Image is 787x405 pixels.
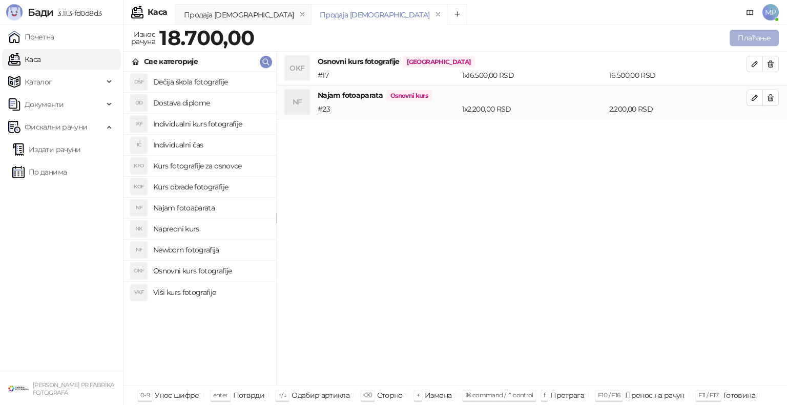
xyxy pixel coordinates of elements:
[447,4,467,25] button: Add tab
[425,389,451,402] div: Измена
[698,391,718,399] span: F11 / F17
[153,137,268,153] h4: Individualni čas
[131,158,147,174] div: KFO
[131,263,147,279] div: OKF
[460,70,607,81] div: 1 x 16.500,00 RSD
[153,200,268,216] h4: Najam fotoaparata
[8,378,29,399] img: 64x64-companyLogo-38624034-993d-4b3e-9699-b297fbaf4d83.png
[233,389,265,402] div: Потврди
[28,6,53,18] span: Бади
[8,27,54,47] a: Почетна
[148,8,167,16] div: Каса
[607,103,749,115] div: 2.200,00 RSD
[25,94,64,115] span: Документи
[140,391,150,399] span: 0-9
[550,389,584,402] div: Претрага
[598,391,620,399] span: F10 / F16
[320,9,429,20] div: Продаја [DEMOGRAPHIC_DATA]
[292,389,349,402] div: Одабир артикла
[363,391,371,399] span: ⌫
[318,56,747,68] h4: Osnovni kurs fotografije
[129,28,157,48] div: Износ рачуна
[316,70,460,81] div: # 17
[12,139,81,160] a: Издати рачуни
[153,179,268,195] h4: Kurs obrade fotografije
[131,221,147,237] div: NK
[184,9,294,20] div: Продаја [DEMOGRAPHIC_DATA]
[153,74,268,90] h4: Dečija škola fotografije
[25,72,52,92] span: Каталог
[153,95,268,111] h4: Dostava diplome
[131,137,147,153] div: IČ
[213,391,228,399] span: enter
[460,103,607,115] div: 1 x 2.200,00 RSD
[8,49,40,70] a: Каса
[285,56,309,80] div: OKF
[403,56,474,68] span: [GEOGRAPHIC_DATA]
[742,4,758,20] a: Документација
[131,116,147,132] div: IKF
[285,90,309,114] div: NF
[131,284,147,301] div: VKF
[386,90,432,101] span: Osnovni kurs
[762,4,779,20] span: MP
[544,391,545,399] span: f
[155,389,199,402] div: Унос шифре
[417,391,420,399] span: +
[377,389,403,402] div: Сторно
[6,4,23,20] img: Logo
[131,242,147,258] div: NF
[278,391,286,399] span: ↑/↓
[607,70,749,81] div: 16.500,00 RSD
[730,30,779,46] button: Плаћање
[33,381,114,396] small: [PERSON_NAME] PR FABRIKA FOTOGRAFA
[153,284,268,301] h4: Viši kurs fotografije
[25,117,87,137] span: Фискални рачуни
[318,90,747,101] h4: Najam fotoaparata
[12,162,67,182] a: По данима
[296,10,309,19] button: remove
[159,25,254,50] strong: 18.700,00
[153,242,268,258] h4: Newborn fotografija
[131,200,147,216] div: NF
[144,56,198,67] div: Све категорије
[316,103,460,115] div: # 23
[131,179,147,195] div: KOF
[53,9,101,18] span: 3.11.3-fd0d8d3
[131,74,147,90] div: DŠF
[625,389,684,402] div: Пренос на рачун
[153,263,268,279] h4: Osnovni kurs fotografije
[123,72,276,385] div: grid
[723,389,755,402] div: Готовина
[153,116,268,132] h4: Individualni kurs fotografije
[465,391,533,399] span: ⌘ command / ⌃ control
[431,10,445,19] button: remove
[153,158,268,174] h4: Kurs fotografije za osnovce
[131,95,147,111] div: DD
[153,221,268,237] h4: Napredni kurs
